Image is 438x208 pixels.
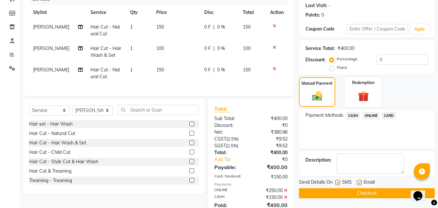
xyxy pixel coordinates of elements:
div: ₹150.00 [251,174,292,180]
div: ₹9.52 [251,142,292,149]
span: 2.5% [228,136,237,141]
div: CASH [209,194,251,201]
label: Fixed [337,65,347,70]
div: Hair Cut - Style Cut & Hair Wash [29,158,98,165]
th: Price [152,5,200,20]
span: Send Details On [299,179,333,187]
div: Description: [305,157,331,164]
img: _gift.svg [355,90,372,103]
div: Points: [305,12,320,18]
div: Discount: [305,56,326,63]
div: ONLINE [209,187,251,194]
div: Hair Cut - Child Cut [29,149,70,156]
span: 1 [130,45,133,51]
iframe: chat widget [411,182,432,202]
span: | [213,24,215,31]
span: 1 [130,24,133,30]
div: ( ) [209,136,251,142]
div: Hair set - Hair Wash [29,121,73,128]
div: ₹380.96 [251,129,292,136]
div: ₹0 [258,156,293,163]
div: Net: [209,129,251,136]
span: Hair Cut - Hair Wash & Set [90,45,121,58]
span: CGST [214,136,226,142]
span: 2.5% [227,143,237,148]
span: 0 F [204,24,211,31]
div: Total: [209,149,251,156]
div: Coupon Code [305,26,346,32]
span: 0 % [217,45,225,52]
div: Service Total: [305,45,335,52]
input: Search or Scan [118,105,199,115]
span: Email [364,179,375,187]
th: Action [266,5,288,20]
button: Apply [410,24,429,34]
span: Payment Methods [305,112,343,119]
div: ₹250.00 [251,187,292,194]
span: 0 F [204,67,211,73]
label: Redemption [352,80,374,86]
span: CASH [346,112,360,119]
span: 150 [243,67,251,73]
span: CARD [382,112,396,119]
a: Add Tip [209,156,258,163]
span: 0 F [204,45,211,52]
span: ONLINE [362,112,379,119]
span: 0 % [217,24,225,31]
span: 150 [156,24,164,30]
div: Discount: [209,122,251,129]
span: 150 [243,24,251,30]
div: Sub Total: [209,115,251,122]
div: Payable: [209,163,251,171]
th: Qty [126,5,152,20]
div: Hair Cut - Natural Cut [29,130,75,137]
span: | [213,67,215,73]
th: Stylist [29,5,87,20]
span: 0 % [217,67,225,73]
span: Total [214,105,229,112]
div: ( ) [209,142,251,149]
span: Hair Cut - Natural Cut [90,24,120,37]
span: | [213,45,215,52]
div: 0 [321,12,324,18]
div: ₹400.00 [337,45,354,52]
div: Treaming - Treaming [29,177,72,184]
div: ₹9.52 [251,136,292,142]
div: Hair Cut - Hair Wash & Set [29,140,86,146]
button: Checkout [299,188,435,198]
th: Disc [200,5,239,20]
span: [PERSON_NAME] [33,24,69,30]
span: Hair Cut - Natural Cut [90,67,120,80]
th: Service [87,5,126,20]
input: Enter Offer / Coupon Code [347,24,408,34]
th: Total [239,5,266,20]
span: SGST [214,143,226,149]
img: _cash.svg [309,90,326,102]
div: ₹400.00 [251,163,292,171]
div: Payments [214,182,288,187]
div: ₹0 [251,122,292,129]
label: Manual Payment [302,80,333,86]
span: [PERSON_NAME] [33,67,69,73]
span: 100 [156,45,164,51]
div: ₹400.00 [251,149,292,156]
span: 1 [130,67,133,73]
label: Percentage [337,56,358,62]
span: SMS [342,179,352,187]
div: Cash Tendered: [209,174,251,180]
span: [PERSON_NAME] [33,45,69,51]
div: ₹150.00 [251,194,292,201]
span: 100 [243,45,251,51]
div: Last Visit: [305,2,327,9]
div: Hair Cut & Treaming [29,168,71,175]
div: - [328,2,330,9]
div: ₹400.00 [251,115,292,122]
span: 150 [156,67,164,73]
